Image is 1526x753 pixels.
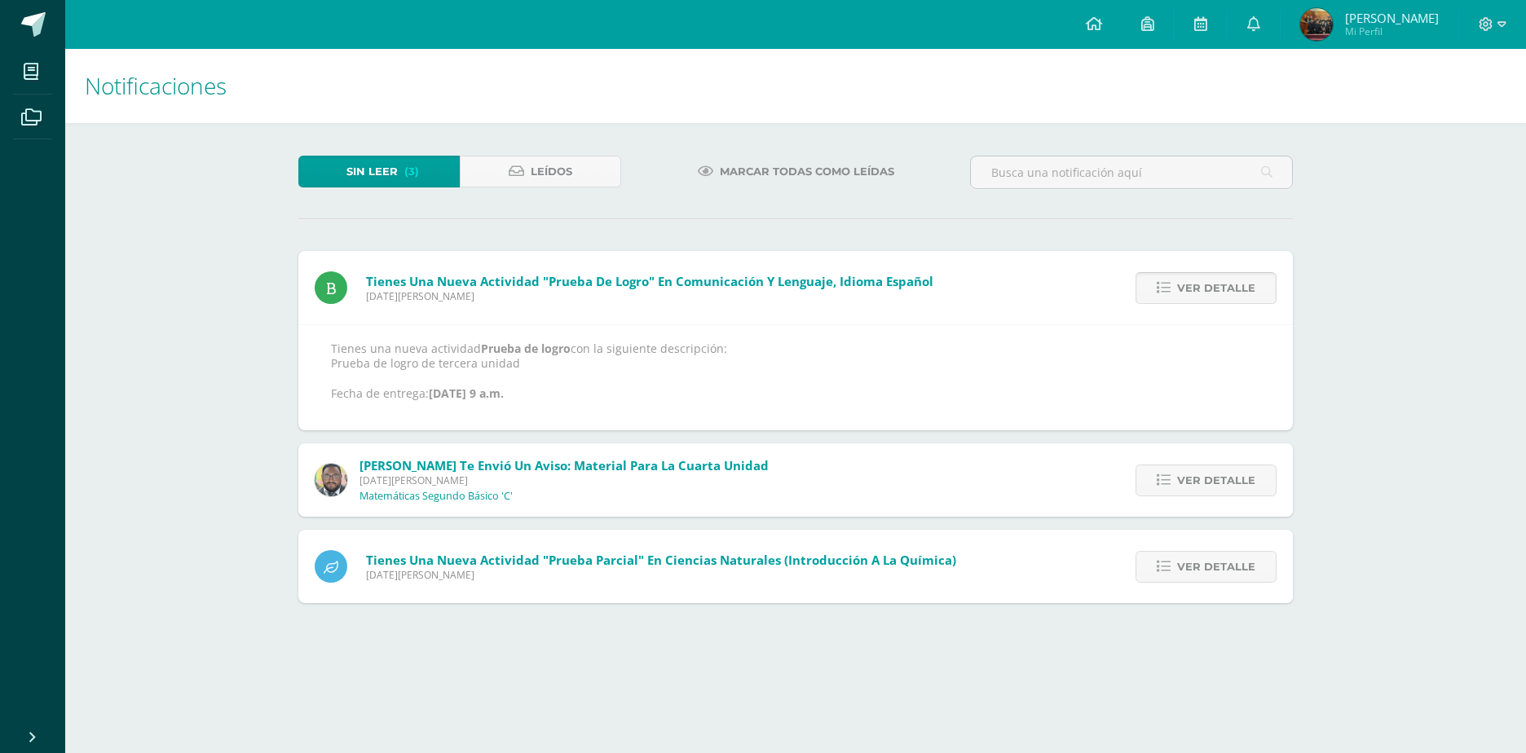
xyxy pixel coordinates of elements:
span: [DATE][PERSON_NAME] [359,473,769,487]
span: Marcar todas como leídas [720,156,894,187]
a: Leídos [460,156,621,187]
span: [PERSON_NAME] te envió un aviso: material para la cuarta unidad [359,457,769,473]
span: Ver detalle [1177,552,1255,582]
p: Matemáticas Segundo Básico 'C' [359,490,513,503]
img: 712781701cd376c1a616437b5c60ae46.png [315,464,347,496]
span: [PERSON_NAME] [1345,10,1439,26]
span: Ver detalle [1177,273,1255,303]
span: Sin leer [346,156,398,187]
span: Mi Perfil [1345,24,1439,38]
p: Tienes una nueva actividad con la siguiente descripción: Prueba de logro de tercera unidad Fecha ... [331,341,1260,401]
span: [DATE][PERSON_NAME] [366,289,933,303]
span: [DATE][PERSON_NAME] [366,568,956,582]
strong: Prueba de logro [481,341,571,356]
a: Sin leer(3) [298,156,460,187]
span: Tienes una nueva actividad "Prueba de logro" En Comunicación y Lenguaje, Idioma Español [366,273,933,289]
span: Ver detalle [1177,465,1255,495]
input: Busca una notificación aquí [971,156,1292,188]
a: Marcar todas como leídas [677,156,915,187]
img: e744eab4e9a2977e55b4d219b8c4fb30.png [1300,8,1333,41]
span: Tienes una nueva actividad "Prueba parcial" En Ciencias Naturales (Introducción a la Química) [366,552,956,568]
span: Leídos [531,156,572,187]
span: Notificaciones [85,70,227,101]
strong: [DATE] 9 a.m. [429,385,504,401]
span: (3) [404,156,419,187]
